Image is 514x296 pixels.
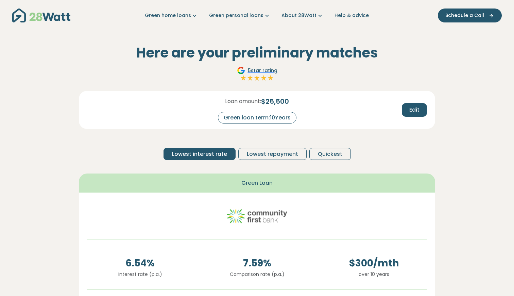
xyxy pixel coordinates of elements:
[225,97,261,105] span: Loan amount:
[247,75,254,81] img: Full star
[87,270,193,278] p: Interest rate (p.a.)
[438,9,502,22] button: Schedule a Call
[12,9,70,22] img: 28Watt
[238,148,307,160] button: Lowest repayment
[218,112,296,124] div: Green loan term: 10 Years
[204,270,310,278] p: Comparison rate (p.a.)
[145,12,198,19] a: Green home loans
[12,7,502,24] nav: Main navigation
[445,12,484,19] span: Schedule a Call
[409,106,419,114] span: Edit
[172,150,227,158] span: Lowest interest rate
[321,270,427,278] p: over 10 years
[260,75,267,81] img: Full star
[321,256,427,270] span: $ 300 /mth
[261,96,289,106] span: $ 25,500
[247,150,298,158] span: Lowest repayment
[204,256,310,270] span: 7.59 %
[402,103,427,117] button: Edit
[335,12,369,19] a: Help & advice
[318,150,342,158] span: Quickest
[237,66,245,75] img: Google
[254,75,260,81] img: Full star
[209,12,271,19] a: Green personal loans
[79,45,435,61] h2: Here are your preliminary matches
[309,148,351,160] button: Quickest
[241,179,273,187] span: Green Loan
[226,201,288,231] img: community-first logo
[281,12,324,19] a: About 28Watt
[87,256,193,270] span: 6.54 %
[240,75,247,81] img: Full star
[267,75,274,81] img: Full star
[164,148,236,160] button: Lowest interest rate
[236,66,278,83] a: Google5star ratingFull starFull starFull starFull starFull star
[248,67,277,74] span: 5 star rating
